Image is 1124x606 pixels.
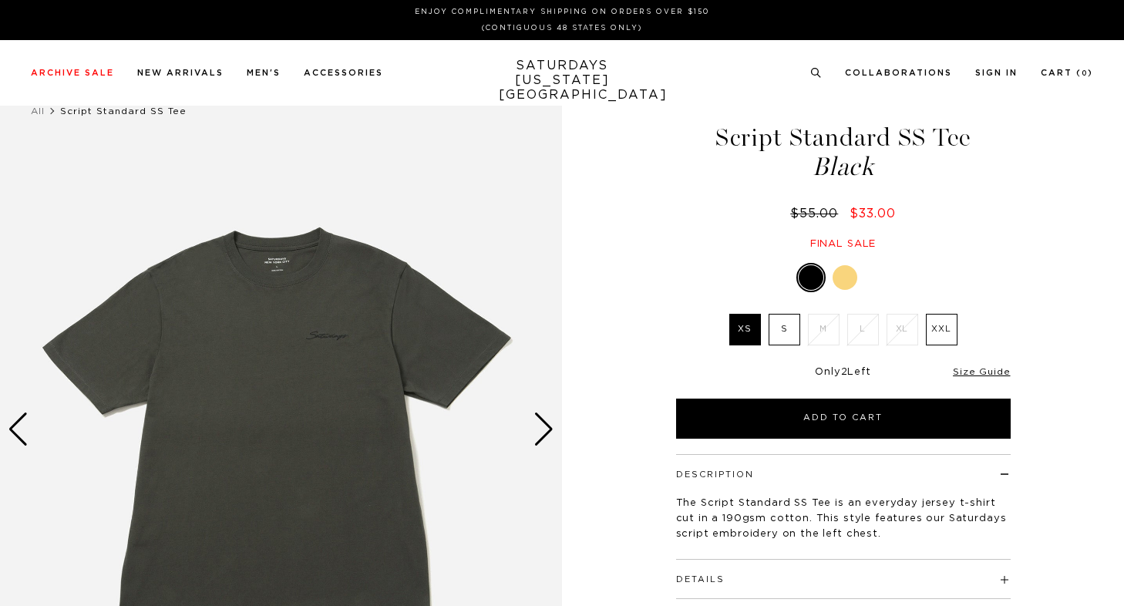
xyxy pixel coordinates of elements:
a: SATURDAYS[US_STATE][GEOGRAPHIC_DATA] [499,59,626,103]
div: Final sale [674,237,1013,251]
div: Previous slide [8,412,29,446]
a: Collaborations [845,69,952,77]
span: Black [674,154,1013,180]
a: Men's [247,69,281,77]
span: $33.00 [850,207,896,220]
a: New Arrivals [137,69,224,77]
span: Script Standard SS Tee [60,106,187,116]
a: Archive Sale [31,69,114,77]
a: Cart (0) [1041,69,1093,77]
button: Add to Cart [676,399,1011,439]
a: All [31,106,45,116]
span: 2 [841,367,848,377]
p: Enjoy Complimentary Shipping on Orders Over $150 [37,6,1087,18]
del: $55.00 [790,207,844,220]
label: XXL [926,314,957,345]
button: Description [676,470,754,479]
a: Sign In [975,69,1018,77]
p: The Script Standard SS Tee is an everyday jersey t-shirt cut in a 190gsm cotton. This style featu... [676,496,1011,542]
label: S [769,314,800,345]
h1: Script Standard SS Tee [674,125,1013,180]
a: Accessories [304,69,383,77]
small: 0 [1082,70,1088,77]
div: Next slide [533,412,554,446]
div: Only Left [676,366,1011,379]
label: XS [729,314,761,345]
button: Details [676,575,725,584]
p: (Contiguous 48 States Only) [37,22,1087,34]
a: Size Guide [953,367,1010,376]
